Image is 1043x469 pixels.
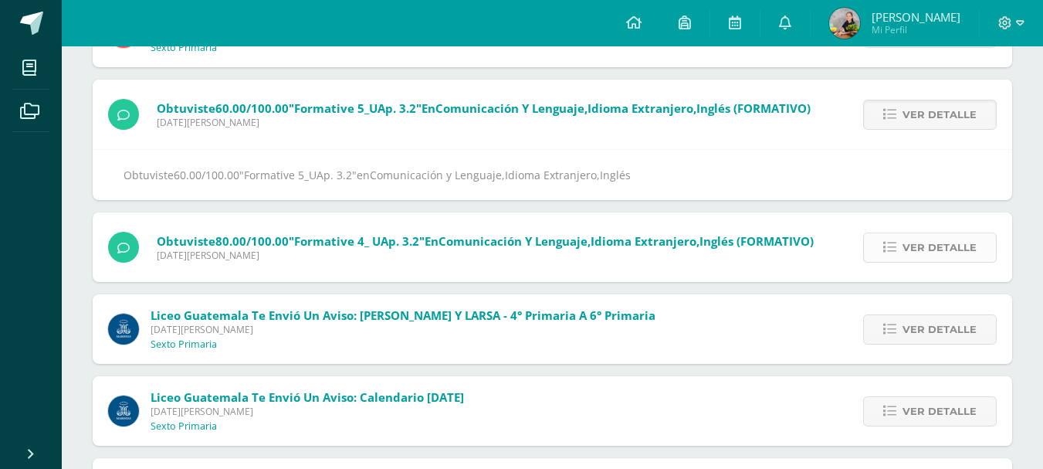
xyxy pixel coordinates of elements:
img: b41cd0bd7c5dca2e84b8bd7996f0ae72.png [108,396,139,427]
span: Ver detalle [902,100,977,129]
span: Ver detalle [902,397,977,426]
span: Ver detalle [902,233,977,262]
span: 80.00/100.00 [215,233,289,249]
p: Sexto Primaria [151,420,217,433]
img: b41cd0bd7c5dca2e84b8bd7996f0ae72.png [108,314,139,345]
span: [PERSON_NAME] [872,9,960,25]
span: Comunicación y Lenguaje,Idioma Extranjero,Inglés (FORMATIVO) [435,100,811,116]
p: Sexto Primaria [151,338,217,351]
span: Obtuviste en [157,100,811,116]
span: "Formative 5_UAp. 3.2" [289,100,422,116]
span: 60.00/100.00 [215,100,289,116]
span: Liceo Guatemala te envió un aviso: [PERSON_NAME] y LARSA - 4° Primaria a 6° Primaria [151,308,655,323]
span: [DATE][PERSON_NAME] [157,249,814,262]
span: "Formative 5_UAp. 3.2" [239,168,357,182]
div: Obtuviste en [124,165,981,185]
img: 8f6f781725899d6d2c2d5af907fcb324.png [829,8,860,39]
span: Obtuviste en [157,233,814,249]
span: "Formative 4_ UAp. 3.2" [289,233,425,249]
span: Liceo Guatemala te envió un aviso: Calendario [DATE] [151,389,464,405]
span: [DATE][PERSON_NAME] [157,116,811,129]
span: Ver detalle [902,315,977,344]
span: Comunicación y Lenguaje,Idioma Extranjero,Inglés (FORMATIVO) [439,233,814,249]
span: [DATE][PERSON_NAME] [151,323,655,336]
p: Sexto Primaria [151,42,217,54]
span: Comunicación y Lenguaje,Idioma Extranjero,Inglés [370,168,631,182]
span: [DATE][PERSON_NAME] [151,405,464,418]
span: 60.00/100.00 [174,168,239,182]
span: Mi Perfil [872,23,960,36]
